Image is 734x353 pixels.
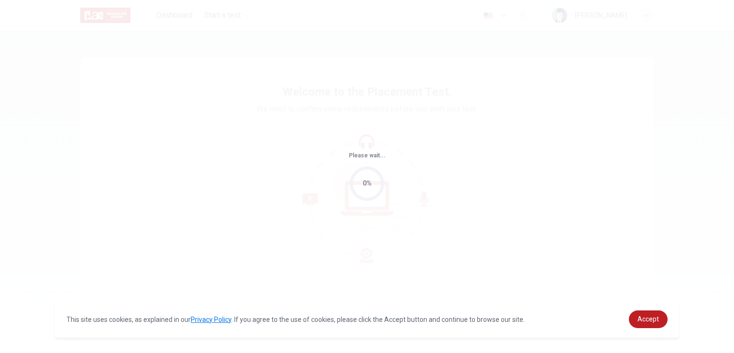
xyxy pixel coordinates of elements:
span: Please wait... [349,152,386,159]
div: 0% [363,178,372,189]
span: Accept [637,315,659,323]
span: This site uses cookies, as explained in our . If you agree to the use of cookies, please click th... [66,316,525,323]
div: cookieconsent [55,301,679,338]
a: dismiss cookie message [629,310,668,328]
a: Privacy Policy [191,316,231,323]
